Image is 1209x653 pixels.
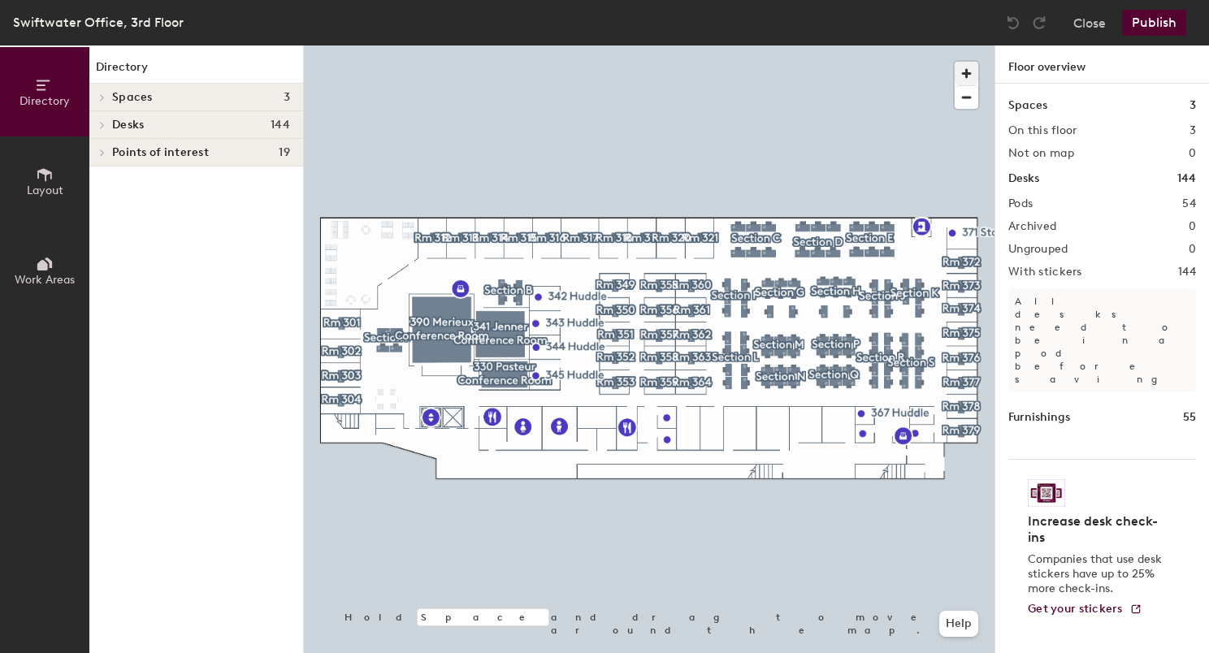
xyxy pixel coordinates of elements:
[1028,602,1123,616] span: Get your stickers
[1008,409,1070,426] h1: Furnishings
[1028,552,1167,596] p: Companies that use desk stickers have up to 25% more check-ins.
[1028,513,1167,546] h4: Increase desk check-ins
[1008,220,1056,233] h2: Archived
[995,45,1209,84] h1: Floor overview
[1008,97,1047,115] h1: Spaces
[1008,170,1039,188] h1: Desks
[1177,170,1196,188] h1: 144
[1182,197,1196,210] h2: 54
[1183,409,1196,426] h1: 55
[15,273,75,287] span: Work Areas
[1028,479,1065,507] img: Sticker logo
[1189,124,1196,137] h2: 3
[1008,197,1033,210] h2: Pods
[1005,15,1021,31] img: Undo
[1178,266,1196,279] h2: 144
[89,58,303,84] h1: Directory
[1008,124,1077,137] h2: On this floor
[1008,288,1196,392] p: All desks need to be in a pod before saving
[284,91,290,104] span: 3
[1189,243,1196,256] h2: 0
[1189,97,1196,115] h1: 3
[1122,10,1186,36] button: Publish
[27,184,63,197] span: Layout
[271,119,290,132] span: 144
[1008,243,1068,256] h2: Ungrouped
[1031,15,1047,31] img: Redo
[1008,266,1082,279] h2: With stickers
[1189,220,1196,233] h2: 0
[1073,10,1106,36] button: Close
[112,146,209,159] span: Points of interest
[1008,147,1074,160] h2: Not on map
[279,146,290,159] span: 19
[19,94,70,108] span: Directory
[1189,147,1196,160] h2: 0
[1028,603,1142,616] a: Get your stickers
[13,12,184,32] div: Swiftwater Office, 3rd Floor
[112,119,144,132] span: Desks
[112,91,153,104] span: Spaces
[939,611,978,637] button: Help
